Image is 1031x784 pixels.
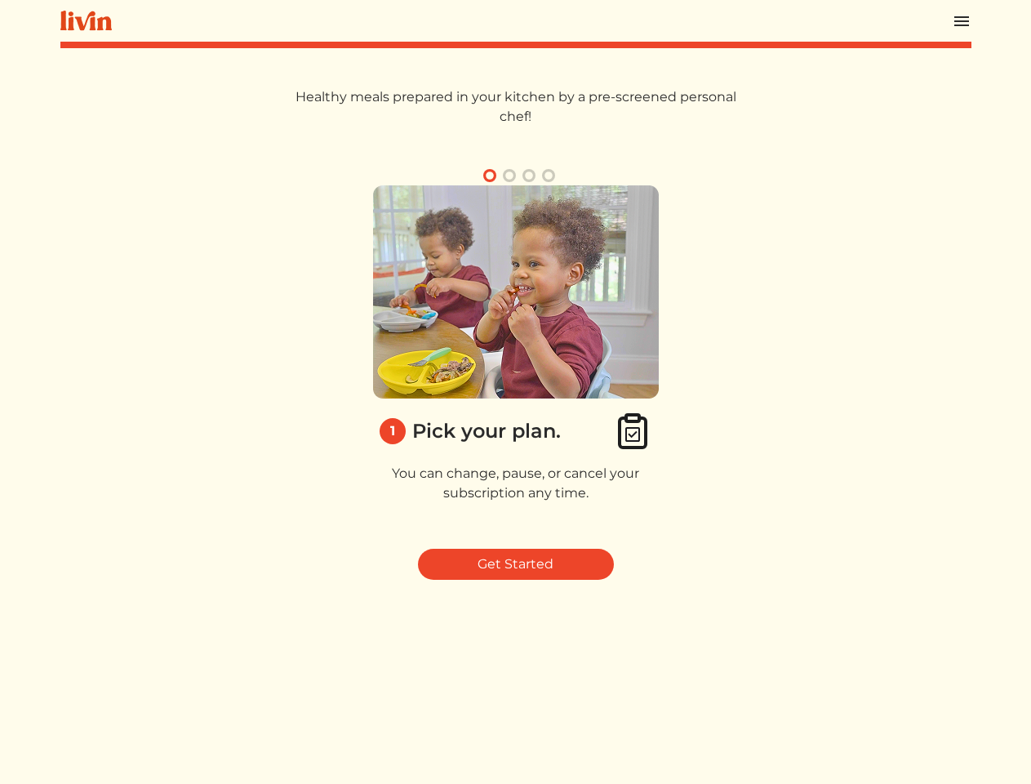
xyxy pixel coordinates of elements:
[373,464,659,503] p: You can change, pause, or cancel your subscription any time.
[60,11,112,31] img: livin-logo-a0d97d1a881af30f6274990eb6222085a2533c92bbd1e4f22c21b4f0d0e3210c.svg
[418,549,614,580] a: Get Started
[613,412,652,451] img: clipboard_check-4e1afea9aecc1d71a83bd71232cd3fbb8e4b41c90a1eb376bae1e516b9241f3c.svg
[952,11,971,31] img: menu_hamburger-cb6d353cf0ecd9f46ceae1c99ecbeb4a00e71ca567a856bd81f57e9d8c17bb26.svg
[373,185,659,399] img: 1_pick_plan-58eb60cc534f7a7539062c92543540e51162102f37796608976bb4e513d204c1.png
[412,416,561,446] div: Pick your plan.
[288,87,744,127] p: Healthy meals prepared in your kitchen by a pre-screened personal chef!
[380,418,406,444] div: 1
